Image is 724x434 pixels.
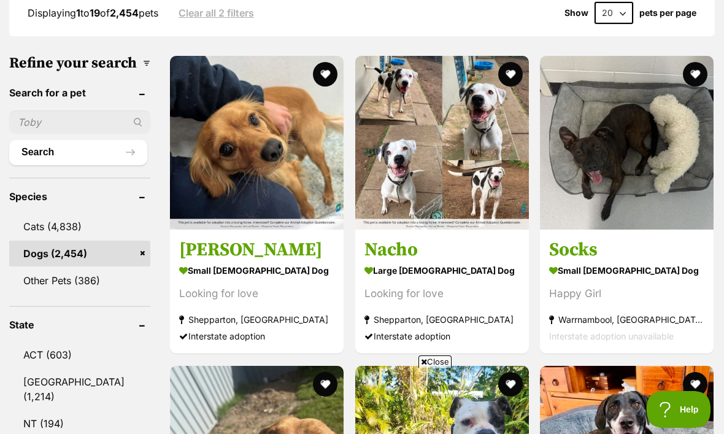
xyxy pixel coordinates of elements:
[639,8,696,18] label: pets per page
[549,331,674,342] span: Interstate adoption unavailable
[683,62,707,87] button: favourite
[549,239,704,262] h3: Socks
[549,312,704,328] strong: Warrnambool, [GEOGRAPHIC_DATA]
[355,230,529,354] a: Nacho large [DEMOGRAPHIC_DATA] Dog Looking for love Shepparton, [GEOGRAPHIC_DATA] Interstate adop...
[179,328,334,345] div: Interstate adoption
[549,262,704,280] strong: small [DEMOGRAPHIC_DATA] Dog
[313,62,337,87] button: favourite
[647,391,712,428] iframe: Help Scout Beacon - Open
[9,55,150,72] h3: Refine your search
[9,87,150,98] header: Search for a pet
[9,241,150,266] a: Dogs (2,454)
[683,372,707,397] button: favourite
[364,262,520,280] strong: large [DEMOGRAPHIC_DATA] Dog
[9,369,150,409] a: [GEOGRAPHIC_DATA] (1,214)
[179,262,334,280] strong: small [DEMOGRAPHIC_DATA] Dog
[364,286,520,303] div: Looking for love
[110,7,139,19] strong: 2,454
[28,7,158,19] span: Displaying to of pets
[540,230,714,354] a: Socks small [DEMOGRAPHIC_DATA] Dog Happy Girl Warrnambool, [GEOGRAPHIC_DATA] Interstate adoption ...
[76,7,80,19] strong: 1
[90,7,100,19] strong: 19
[179,286,334,303] div: Looking for love
[170,56,344,230] img: Henry - Cavalier King Charles Spaniel Dog
[364,312,520,328] strong: Shepparton, [GEOGRAPHIC_DATA]
[170,230,344,354] a: [PERSON_NAME] small [DEMOGRAPHIC_DATA] Dog Looking for love Shepparton, [GEOGRAPHIC_DATA] Interst...
[9,140,147,165] button: Search
[9,268,150,293] a: Other Pets (386)
[549,286,704,303] div: Happy Girl
[418,355,452,368] span: Close
[179,239,334,262] h3: [PERSON_NAME]
[9,214,150,239] a: Cats (4,838)
[179,7,254,18] a: Clear all 2 filters
[9,191,150,202] header: Species
[364,328,520,345] div: Interstate adoption
[179,312,334,328] strong: Shepparton, [GEOGRAPHIC_DATA]
[9,319,150,330] header: State
[139,373,585,428] iframe: Advertisement
[564,8,588,18] span: Show
[9,342,150,368] a: ACT (603)
[498,62,522,87] button: favourite
[355,56,529,230] img: Nacho - American Bulldog
[364,239,520,262] h3: Nacho
[540,56,714,230] img: Socks - Staffordshire Bull Terrier Dog
[9,110,150,134] input: Toby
